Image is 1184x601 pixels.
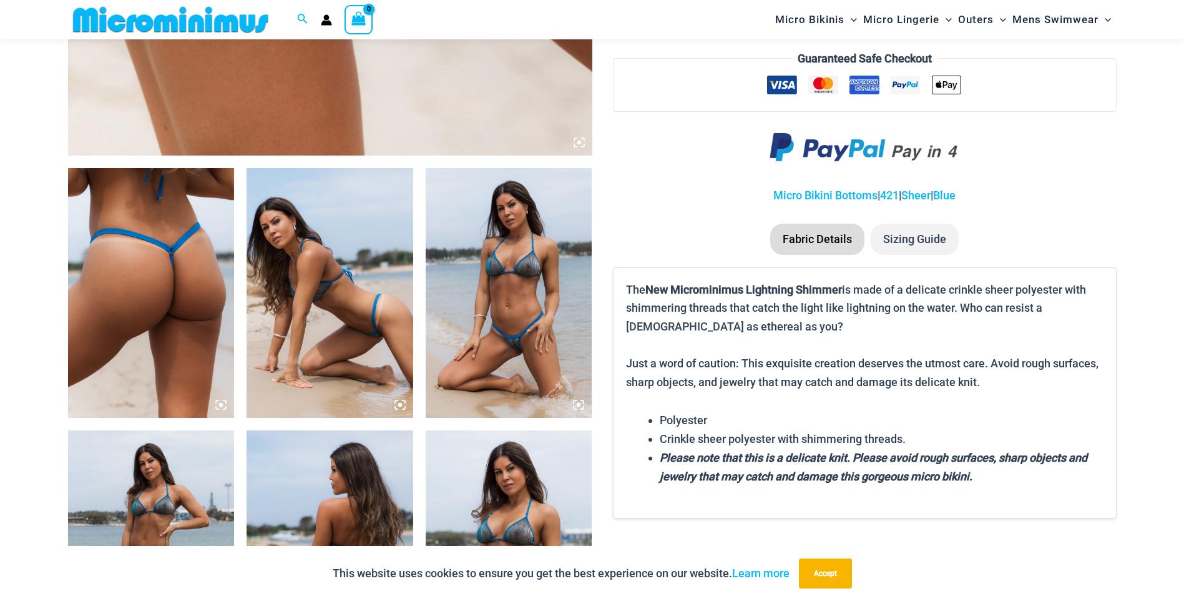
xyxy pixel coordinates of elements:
li: Crinkle sheer polyester with shimmering threads. [660,430,1103,449]
span: Menu Toggle [1098,4,1111,36]
img: MM SHOP LOGO FLAT [68,6,273,34]
a: Micro Bikini Bottoms [773,189,878,202]
span: Menu Toggle [939,4,952,36]
li: Fabric Details [770,224,864,255]
span: Outers [958,4,994,36]
a: 421 [880,189,899,202]
span: Menu Toggle [994,4,1006,36]
a: Account icon link [321,14,332,26]
li: Polyester [660,411,1103,430]
legend: Guaranteed Safe Checkout [793,49,937,68]
a: OutersMenu ToggleMenu Toggle [955,4,1009,36]
p: | | | [613,186,1116,205]
a: Micro LingerieMenu ToggleMenu Toggle [860,4,955,36]
a: Sheer [901,189,931,202]
p: The is made of a delicate crinkle sheer polyester with shimmering threads that catch the light li... [626,281,1103,392]
li: Sizing Guide [871,224,959,255]
a: Mens SwimwearMenu ToggleMenu Toggle [1009,4,1114,36]
span: Menu Toggle [844,4,857,36]
span: Micro Lingerie [863,4,939,36]
a: Search icon link [297,12,308,27]
button: Accept [799,559,852,589]
a: Micro BikinisMenu ToggleMenu Toggle [772,4,860,36]
b: New Microminimus Lightning Shimmer [645,283,842,296]
nav: Site Navigation [770,2,1117,37]
strong: Please note that this is a delicate knit. Please avoid rough surfaces, sharp objects and jewelry ... [660,451,1087,483]
p: This website uses cookies to ensure you get the best experience on our website. [333,564,790,583]
span: Mens Swimwear [1012,4,1098,36]
img: Lightning Shimmer Ocean Shimmer 317 Tri Top 421 Micro [426,168,592,418]
img: Lightning Shimmer Ocean Shimmer 421 Micro [68,168,235,418]
a: Learn more [732,567,790,580]
span: Micro Bikinis [775,4,844,36]
a: Blue [933,189,956,202]
img: Lightning Shimmer Ocean Shimmer 317 Tri Top 421 Micro [247,168,413,418]
a: View Shopping Cart, empty [345,5,373,34]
